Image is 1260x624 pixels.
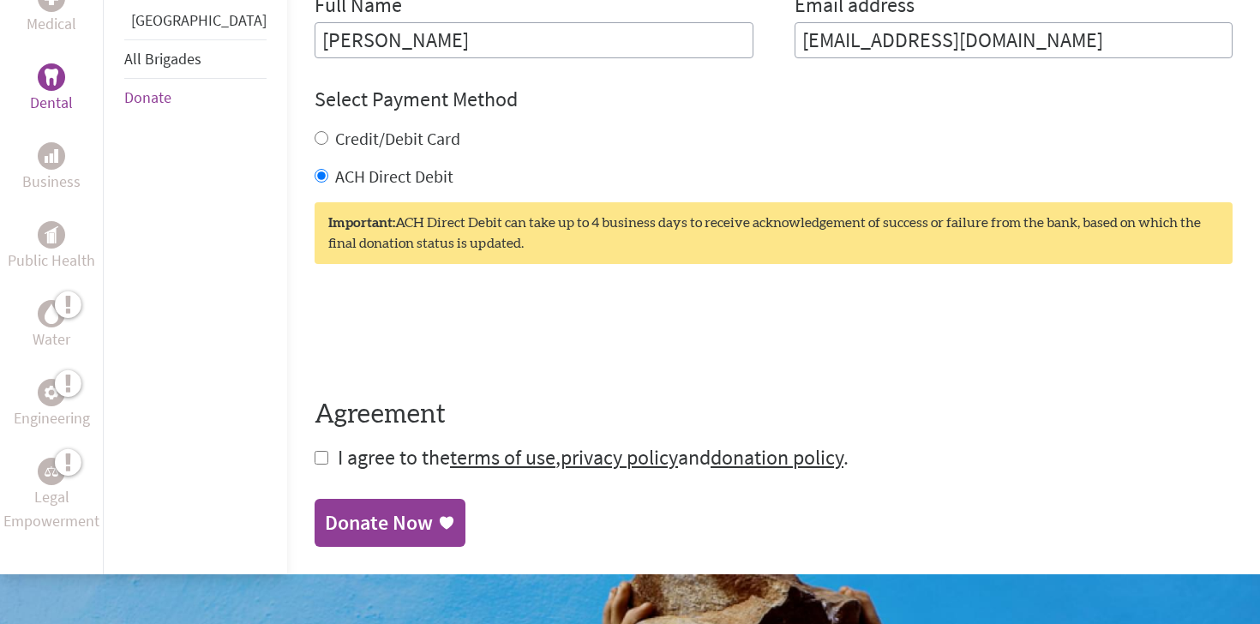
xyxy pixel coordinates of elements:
[38,142,65,170] div: Business
[315,298,575,365] iframe: reCAPTCHA
[124,79,267,117] li: Donate
[45,226,58,243] img: Public Health
[8,249,95,273] p: Public Health
[38,458,65,485] div: Legal Empowerment
[14,406,90,430] p: Engineering
[45,303,58,323] img: Water
[124,49,201,69] a: All Brigades
[33,327,70,351] p: Water
[14,379,90,430] a: EngineeringEngineering
[3,458,99,533] a: Legal EmpowermentLegal Empowerment
[8,221,95,273] a: Public HealthPublic Health
[38,221,65,249] div: Public Health
[45,466,58,477] img: Legal Empowerment
[45,69,58,85] img: Dental
[38,300,65,327] div: Water
[315,202,1233,264] div: ACH Direct Debit can take up to 4 business days to receive acknowledgement of success or failure ...
[33,300,70,351] a: WaterWater
[27,12,76,36] p: Medical
[325,509,433,537] div: Donate Now
[131,10,267,30] a: [GEOGRAPHIC_DATA]
[315,86,1233,113] h4: Select Payment Method
[45,385,58,399] img: Engineering
[124,87,171,107] a: Donate
[30,91,73,115] p: Dental
[328,216,395,230] strong: Important:
[315,399,1233,430] h4: Agreement
[335,128,460,149] label: Credit/Debit Card
[22,142,81,194] a: BusinessBusiness
[38,379,65,406] div: Engineering
[338,444,849,471] span: I agree to the , and .
[45,149,58,163] img: Business
[450,444,555,471] a: terms of use
[795,22,1233,58] input: Your Email
[315,499,465,547] a: Donate Now
[561,444,678,471] a: privacy policy
[124,9,267,39] li: Guatemala
[315,22,753,58] input: Enter Full Name
[3,485,99,533] p: Legal Empowerment
[124,39,267,79] li: All Brigades
[30,63,73,115] a: DentalDental
[335,165,453,187] label: ACH Direct Debit
[22,170,81,194] p: Business
[711,444,843,471] a: donation policy
[38,63,65,91] div: Dental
